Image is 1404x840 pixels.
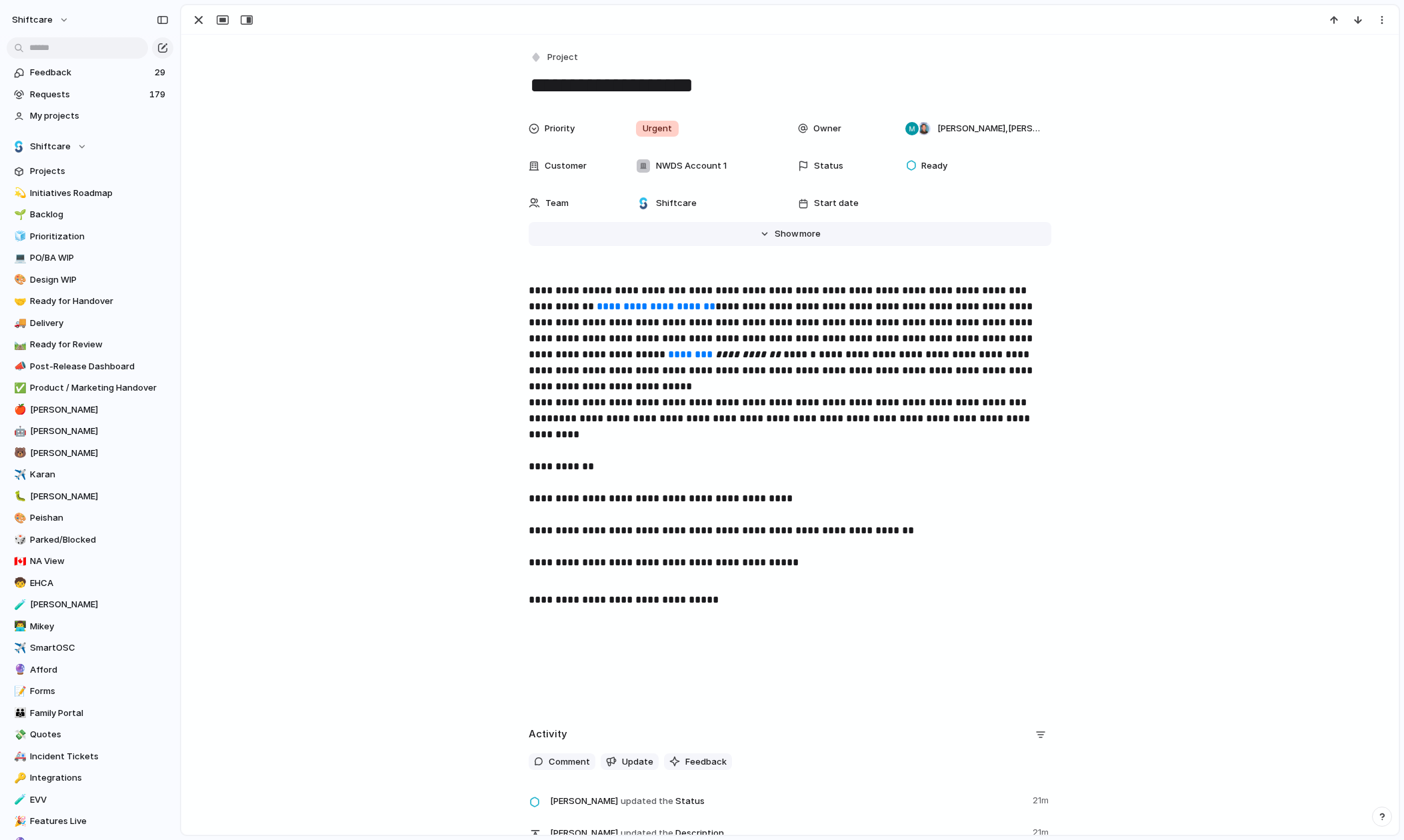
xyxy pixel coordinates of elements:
span: Shiftcare [30,140,71,153]
a: 🧪[PERSON_NAME] [7,595,173,615]
div: 👪 [14,705,23,721]
button: 🛤️ [12,338,25,351]
button: 🌱 [12,208,25,221]
span: My projects [30,109,169,123]
a: 🚑Incident Tickets [7,747,173,767]
span: Requests [30,88,145,101]
button: Project [527,48,582,67]
button: 📣 [12,360,25,373]
a: 💫Initiatives Roadmap [7,183,173,203]
a: 🌱Backlog [7,205,173,225]
button: 🇨🇦 [12,555,25,568]
span: Ready for Handover [30,295,169,308]
div: 🐛[PERSON_NAME] [7,487,173,507]
span: Backlog [30,208,169,221]
a: 🔮Afford [7,660,173,680]
a: 🤝Ready for Handover [7,291,173,311]
span: SmartOSC [30,641,169,655]
button: Update [601,753,659,771]
span: Team [545,197,569,210]
span: Afford [30,663,169,677]
button: 💫 [12,187,25,200]
button: 🧊 [12,230,25,243]
div: 🐻 [14,445,23,461]
button: ✅ [12,381,25,395]
button: 🎉 [12,815,25,828]
button: 🎨 [12,511,25,525]
div: 📣 [14,359,23,374]
span: 179 [149,88,168,101]
button: 👨‍💻 [12,620,25,633]
span: shiftcare [12,13,53,27]
span: [PERSON_NAME] , [PERSON_NAME] [937,122,1040,135]
span: Peishan [30,511,169,525]
div: 🎨 [14,272,23,287]
a: 🎨Peishan [7,508,173,528]
div: 🧊Prioritization [7,227,173,247]
span: Comment [549,755,590,769]
button: ✈️ [12,641,25,655]
span: Parked/Blocked [30,533,169,547]
span: Post-Release Dashboard [30,360,169,373]
span: Show [775,227,799,241]
div: 📣Post-Release Dashboard [7,357,173,377]
div: 🍎[PERSON_NAME] [7,400,173,420]
div: 🧪 [14,597,23,613]
button: ✈️ [12,468,25,481]
button: 🤖 [12,425,25,438]
span: Urgent [643,122,672,135]
button: 👪 [12,707,25,720]
button: 🤝 [12,295,25,308]
a: 🎲Parked/Blocked [7,530,173,550]
button: 🧪 [12,598,25,611]
span: EHCA [30,577,169,590]
span: Initiatives Roadmap [30,187,169,200]
div: 📝 [14,684,23,699]
div: ✈️Karan [7,465,173,485]
button: Comment [529,753,595,771]
a: 🤖[PERSON_NAME] [7,421,173,441]
div: 🧊 [14,229,23,244]
div: 🚚 [14,315,23,331]
button: Feedback [664,753,732,771]
a: ✅Product / Marketing Handover [7,378,173,398]
a: Requests179 [7,85,173,105]
div: 🎨 [14,511,23,526]
span: [PERSON_NAME] [550,795,618,808]
span: Design WIP [30,273,169,287]
a: Feedback29 [7,63,173,83]
div: 🎲 [14,532,23,547]
span: Prioritization [30,230,169,243]
a: 📝Forms [7,681,173,701]
button: 🧒 [12,577,25,590]
div: 🚚Delivery [7,313,173,333]
a: 🎨Design WIP [7,270,173,290]
span: Feedback [30,66,151,79]
a: 🛤️Ready for Review [7,335,173,355]
span: updated the [621,827,673,840]
a: 👪Family Portal [7,703,173,723]
button: Showmore [529,222,1051,246]
div: 🐛 [14,489,23,504]
span: Delivery [30,317,169,330]
span: NA View [30,555,169,568]
span: Forms [30,685,169,698]
span: Incident Tickets [30,750,169,763]
span: [PERSON_NAME] [30,598,169,611]
button: 🍎 [12,403,25,417]
span: Features Live [30,815,169,828]
span: Projects [30,165,169,178]
span: Status [814,159,843,173]
span: Status [550,791,1025,810]
a: 🧪EVV [7,790,173,810]
span: PO/BA WIP [30,251,169,265]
